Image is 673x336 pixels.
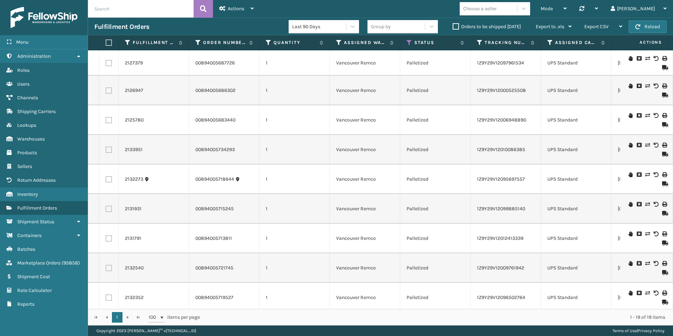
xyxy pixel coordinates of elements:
span: Warehouses [17,136,45,142]
td: 1 [259,224,330,253]
span: Return Addresses [17,177,56,183]
div: | [612,325,665,336]
i: Mark as Shipped [662,122,666,127]
span: Roles [17,67,30,73]
td: UPS Standard [541,135,611,164]
i: Cancel Fulfillment Order [637,231,641,236]
td: Vancouver Remco [330,135,400,164]
td: UPS Standard [541,105,611,135]
span: Export to .xls [536,24,564,30]
span: Shipment Status [17,219,54,225]
td: Palletized [400,50,471,76]
i: Void Label [654,83,658,88]
div: Choose a seller [463,5,497,12]
i: Void Label [654,113,658,118]
i: Change shipping [645,143,649,148]
span: Administration [17,53,51,59]
i: Mark as Shipped [662,93,666,98]
span: Products [17,150,37,156]
a: 1 [112,312,122,323]
i: On Hold [628,172,633,177]
i: Void Label [654,231,658,236]
a: 2131931 [125,205,141,212]
i: Change shipping [645,83,649,88]
a: 00894005715245 [195,205,234,212]
a: 00894005687726 [195,60,235,67]
i: On Hold [628,143,633,148]
i: Print Label [662,172,666,177]
a: 1Z9Y29V12097961534 [477,60,524,66]
span: Menu [16,39,29,45]
td: Vancouver Remco [330,76,400,105]
a: 1Z9Y29V12006948890 [477,117,526,123]
a: 00894005734293 [195,146,235,153]
label: Quantity [273,39,316,46]
td: UPS Standard [541,283,611,312]
a: 2132352 [125,294,144,301]
i: Change shipping [645,202,649,207]
i: On Hold [628,83,633,88]
span: Lookups [17,122,36,128]
i: Change shipping [645,291,649,295]
td: UPS Standard [541,76,611,105]
i: Mark as Shipped [662,270,666,275]
td: UPS Standard [541,194,611,224]
i: Cancel Fulfillment Order [637,56,641,61]
td: Vancouver Remco [330,224,400,253]
i: Cancel Fulfillment Order [637,113,641,118]
div: Group by [371,23,391,30]
td: 1 [259,283,330,312]
i: On Hold [628,113,633,118]
td: UPS Standard [541,164,611,194]
i: Print Label [662,113,666,118]
a: Privacy Policy [638,328,665,333]
label: Order Number [203,39,246,46]
i: Cancel Fulfillment Order [637,83,641,88]
a: 1Z9Y29V12095697557 [477,176,525,182]
span: 100 [149,314,159,321]
a: 2132273 [125,176,143,183]
td: Palletized [400,135,471,164]
label: Orders to be shipped [DATE] [453,24,521,30]
a: 1Z9Y29V12010086385 [477,147,525,153]
span: Actions [617,37,666,48]
span: Inventory [17,191,38,197]
span: Shipment Cost [17,274,50,280]
a: 00894005718644 [195,176,234,183]
span: Reports [17,301,34,307]
a: 00894005721745 [195,265,233,272]
div: Last 90 Days [292,23,347,30]
span: Batches [17,246,35,252]
i: Print Label [662,261,666,266]
td: 1 [259,253,330,283]
span: Mode [541,6,553,12]
label: Tracking Number [485,39,527,46]
img: logo [11,7,77,28]
i: On Hold [628,56,633,61]
td: Vancouver Remco [330,253,400,283]
a: 00894005719527 [195,294,233,301]
button: Reload [629,20,667,33]
a: 2126947 [125,87,143,94]
span: Export CSV [584,24,609,30]
i: Cancel Fulfillment Order [637,202,641,207]
i: Cancel Fulfillment Order [637,143,641,148]
td: UPS Standard [541,224,611,253]
label: Assigned Carrier Service [555,39,598,46]
i: Void Label [654,291,658,295]
td: 1 [259,50,330,76]
i: Mark as Shipped [662,300,666,305]
i: Mark as Shipped [662,181,666,186]
td: Palletized [400,194,471,224]
div: 1 - 19 of 19 items [210,314,665,321]
td: 1 [259,135,330,164]
span: items per page [149,312,200,323]
i: Mark as Shipped [662,241,666,245]
a: Terms of Use [612,328,637,333]
a: 2131791 [125,235,141,242]
span: Marketplace Orders [17,260,61,266]
span: Rate Calculator [17,287,52,293]
td: 1 [259,194,330,224]
td: Vancouver Remco [330,194,400,224]
a: 2125780 [125,117,144,124]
